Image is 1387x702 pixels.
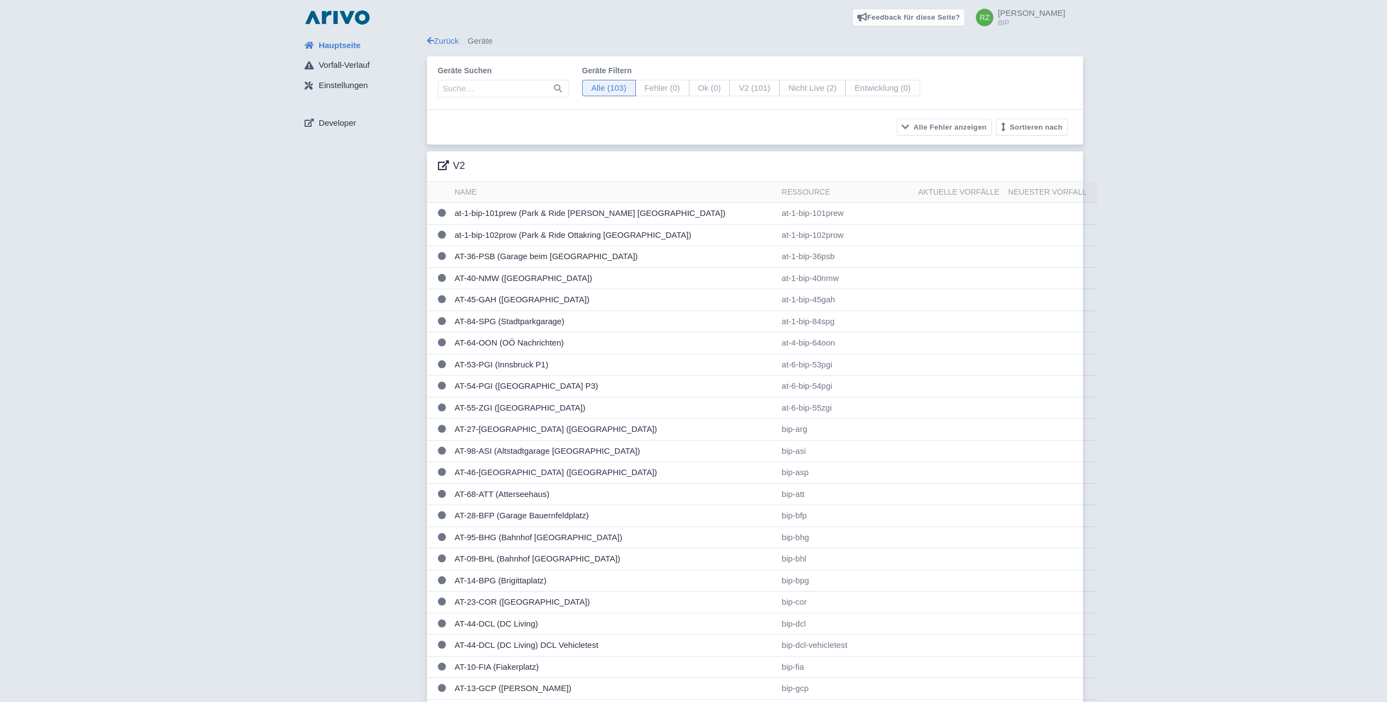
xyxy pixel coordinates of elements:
label: Geräte filtern [582,65,920,77]
span: [PERSON_NAME] [998,8,1065,17]
button: Sortieren nach [996,119,1068,136]
td: AT-98-ASI (Altstadtgarage [GEOGRAPHIC_DATA]) [450,440,777,462]
th: Neuester Vorfall [1004,182,1097,203]
a: Vorfall-Verlauf [296,55,427,76]
td: AT-45-GAH ([GEOGRAPHIC_DATA]) [450,289,777,311]
td: at-1-bip-84spg [777,311,914,332]
td: AT-68-ATT (Atterseehaus) [450,483,777,505]
td: bip-cor [777,592,914,613]
td: AT-55-ZGI ([GEOGRAPHIC_DATA]) [450,397,777,419]
span: Fehler (0) [635,80,689,97]
span: Entwicklung (0) [845,80,920,97]
span: Hauptseite [319,39,361,52]
td: bip-att [777,483,914,505]
td: AT-40-NMW ([GEOGRAPHIC_DATA]) [450,267,777,289]
td: at-1-bip-101prew [777,203,914,225]
td: at-1-bip-40nmw [777,267,914,289]
a: Feedback für diese Seite? [852,9,965,26]
td: at-6-bip-53pgi [777,354,914,376]
td: AT-28-BFP (Garage Bauernfeldplatz) [450,505,777,527]
span: Developer [319,117,356,130]
span: Ok (0) [689,80,730,97]
td: AT-64-OON (OÖ Nachrichten) [450,332,777,354]
a: Hauptseite [296,35,427,56]
span: Vorfall-Verlauf [319,59,370,72]
td: AT-54-PGI ([GEOGRAPHIC_DATA] P3) [450,376,777,397]
td: at-1-bip-101prew (Park & Ride [PERSON_NAME] [GEOGRAPHIC_DATA]) [450,203,777,225]
td: AT-46-[GEOGRAPHIC_DATA] ([GEOGRAPHIC_DATA]) [450,462,777,484]
td: at-6-bip-54pgi [777,376,914,397]
th: Ressource [777,182,914,203]
td: bip-asi [777,440,914,462]
td: AT-13-GCP ([PERSON_NAME]) [450,678,777,700]
td: bip-bfp [777,505,914,527]
label: Geräte suchen [438,65,569,77]
td: bip-bhl [777,548,914,570]
td: AT-27-[GEOGRAPHIC_DATA] ([GEOGRAPHIC_DATA]) [450,419,777,441]
input: Suche… [438,80,569,97]
h3: V2 [438,160,465,172]
td: bip-dcl [777,613,914,635]
img: logo [302,9,372,26]
small: BIP [998,19,1065,26]
td: bip-gcp [777,678,914,700]
td: bip-arg [777,419,914,441]
button: Alle Fehler anzeigen [897,119,992,136]
td: AT-09-BHL (Bahnhof [GEOGRAPHIC_DATA]) [450,548,777,570]
span: Einstellungen [319,79,368,92]
td: AT-84-SPG (Stadtparkgarage) [450,311,777,332]
td: AT-23-COR ([GEOGRAPHIC_DATA]) [450,592,777,613]
th: Name [450,182,777,203]
td: AT-44-DCL (DC Living) DCL Vehicletest [450,635,777,657]
th: Aktuelle Vorfälle [914,182,1004,203]
td: bip-fia [777,656,914,678]
td: at-1-bip-102prow (Park & Ride Ottakring [GEOGRAPHIC_DATA]) [450,224,777,246]
td: at-4-bip-64oon [777,332,914,354]
div: Geräte [427,35,1083,48]
td: AT-36-PSB (Garage beim [GEOGRAPHIC_DATA]) [450,246,777,268]
a: Einstellungen [296,75,427,96]
td: bip-bpg [777,570,914,592]
span: V2 (101) [729,80,780,97]
td: at-1-bip-102prow [777,224,914,246]
a: [PERSON_NAME] BIP [969,9,1065,26]
td: at-6-bip-55zgi [777,397,914,419]
td: AT-10-FIA (Fiakerplatz) [450,656,777,678]
td: bip-dcl-vehicletest [777,635,914,657]
span: Alle (103) [582,80,636,97]
a: Zurück [427,36,459,45]
td: AT-44-DCL (DC Living) [450,613,777,635]
span: Nicht Live (2) [779,80,846,97]
a: Developer [296,113,427,133]
td: AT-53-PGI (Innsbruck P1) [450,354,777,376]
td: bip-asp [777,462,914,484]
td: bip-bhg [777,526,914,548]
td: at-1-bip-36psb [777,246,914,268]
td: at-1-bip-45gah [777,289,914,311]
td: AT-95-BHG (Bahnhof [GEOGRAPHIC_DATA]) [450,526,777,548]
td: AT-14-BPG (Brigittaplatz) [450,570,777,592]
